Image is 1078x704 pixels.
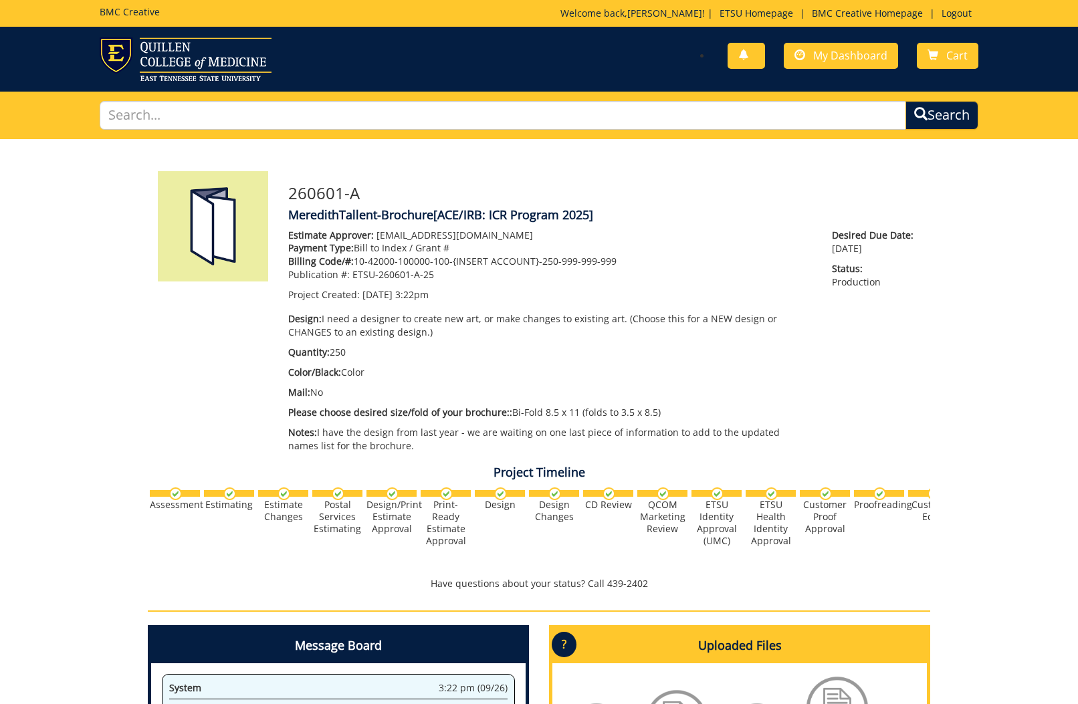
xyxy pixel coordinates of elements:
img: Product featured image [158,171,268,281]
p: I have the design from last year - we are waiting on one last piece of information to add to the ... [288,426,812,453]
a: My Dashboard [784,43,898,69]
div: Design/Print Estimate Approval [366,499,417,535]
img: checkmark [223,487,236,500]
img: checkmark [657,487,669,500]
input: Search... [100,101,905,130]
div: Postal Services Estimating [312,499,362,535]
img: checkmark [332,487,344,500]
div: Print-Ready Estimate Approval [421,499,471,547]
img: checkmark [386,487,399,500]
span: Payment Type: [288,241,354,254]
div: Estimate Changes [258,499,308,523]
span: [DATE] 3:22pm [362,288,429,301]
div: ETSU Identity Approval (UMC) [691,499,742,547]
span: Color/Black: [288,366,341,378]
div: CD Review [583,499,633,511]
h4: Message Board [151,628,526,663]
span: Notes: [288,426,317,439]
div: Proofreading [854,499,904,511]
h3: 260601-A [288,185,920,202]
h4: Uploaded Files [552,628,927,663]
span: Mail: [288,386,310,398]
p: Bill to Index / Grant # [288,241,812,255]
img: checkmark [169,487,182,500]
img: checkmark [819,487,832,500]
p: [EMAIL_ADDRESS][DOMAIN_NAME] [288,229,812,242]
span: My Dashboard [813,48,887,63]
p: [DATE] [832,229,920,255]
img: checkmark [494,487,507,500]
img: checkmark [278,487,290,500]
a: Logout [935,7,978,19]
span: ETSU-260601-A-25 [352,268,434,281]
span: Project Created: [288,288,360,301]
img: checkmark [548,487,561,500]
p: No [288,386,812,399]
img: checkmark [765,487,778,500]
p: Bi-Fold 8.5 x 11 (folds to 3.5 x 8.5) [288,406,812,419]
span: Cart [946,48,968,63]
div: Estimating [204,499,254,511]
p: Color [288,366,812,379]
button: Search [905,101,978,130]
span: Billing Code/#: [288,255,354,267]
a: [PERSON_NAME] [627,7,702,19]
span: Status: [832,262,920,275]
a: Cart [917,43,978,69]
span: [ACE/IRB: ICR Program 2025] [433,207,593,223]
img: checkmark [873,487,886,500]
div: Design Changes [529,499,579,523]
div: QCOM Marketing Review [637,499,687,535]
h4: Project Timeline [148,466,930,479]
p: Have questions about your status? Call 439-2402 [148,577,930,590]
img: checkmark [603,487,615,500]
img: checkmark [928,487,940,500]
p: I need a designer to create new art, or make changes to existing art. (Choose this for a NEW desi... [288,312,812,339]
h5: BMC Creative [100,7,160,17]
h4: MeredithTallent-Brochure [288,209,920,222]
img: checkmark [711,487,724,500]
span: Publication #: [288,268,350,281]
p: 10-42000-100000-100-{INSERT ACCOUNT}-250-999-999-999 [288,255,812,268]
p: Production [832,262,920,289]
p: ? [552,632,576,657]
span: Estimate Approver: [288,229,374,241]
a: BMC Creative Homepage [805,7,930,19]
span: Design: [288,312,322,325]
p: 250 [288,346,812,359]
span: Please choose desired size/fold of your brochure:: [288,406,512,419]
p: Welcome back, ! | | | [560,7,978,20]
img: checkmark [440,487,453,500]
span: Quantity: [288,346,330,358]
div: Assessment [150,499,200,511]
span: Desired Due Date: [832,229,920,242]
a: ETSU Homepage [713,7,800,19]
div: ETSU Health Identity Approval [746,499,796,547]
img: ETSU logo [100,37,272,81]
div: Customer Proof Approval [800,499,850,535]
span: System [169,681,201,694]
div: Design [475,499,525,511]
div: Customer Edits [908,499,958,523]
span: 3:22 pm (09/26) [439,681,508,695]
